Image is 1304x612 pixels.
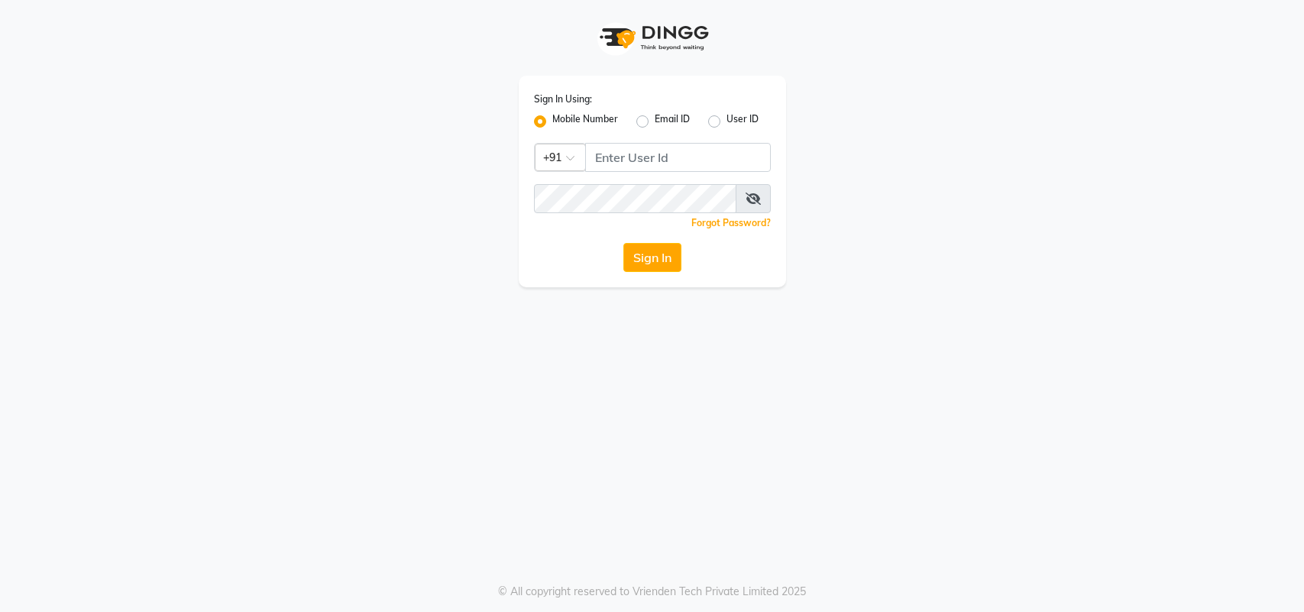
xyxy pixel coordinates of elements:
[552,112,618,131] label: Mobile Number
[534,92,592,106] label: Sign In Using:
[726,112,759,131] label: User ID
[691,217,771,228] a: Forgot Password?
[655,112,690,131] label: Email ID
[623,243,681,272] button: Sign In
[534,184,736,213] input: Username
[585,143,771,172] input: Username
[591,15,713,60] img: logo1.svg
